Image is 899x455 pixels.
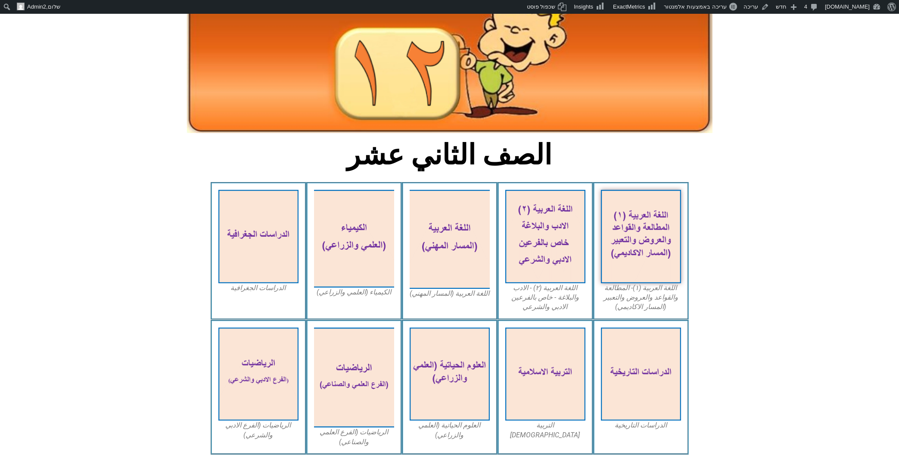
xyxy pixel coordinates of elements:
img: math12-science-cover [314,328,394,428]
figcaption: الدراسات الجغرافية [218,283,299,293]
figcaption: الرياضيات (الفرع العلمي والصناعي) [314,427,394,447]
img: Chemistry12-cover [314,190,394,288]
figcaption: التربية [DEMOGRAPHIC_DATA] [505,421,585,440]
img: Arabic12(Vocational_Track)-cover [410,190,490,289]
span: Insights [574,3,593,10]
figcaption: اللغة العربية (٢) - الادب والبلاغة - خاص بالفرعين الادبي والشرعي [505,283,585,312]
h2: الصف الثاني عشر [307,138,592,172]
figcaption: الكيمياء (العلمي والزراعي) [314,288,394,297]
span: Admin2 [27,3,46,10]
span: ExactMetrics [613,3,645,10]
figcaption: العلوم الحياتية (العلمي والزراعي) [410,421,490,440]
figcaption: الرياضيات (الفرع الادبي والشرعي) [218,421,299,440]
figcaption: الدراسات التاريخية [601,421,681,430]
figcaption: اللغة العربية (١)- المطالعة والقواعد والعروض والتعبير (المسار الاكاديمي) [601,283,681,312]
figcaption: اللغة العربية (المسار المهني) [410,289,490,298]
span: עריכה באמצעות אלמנטור [664,3,726,10]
